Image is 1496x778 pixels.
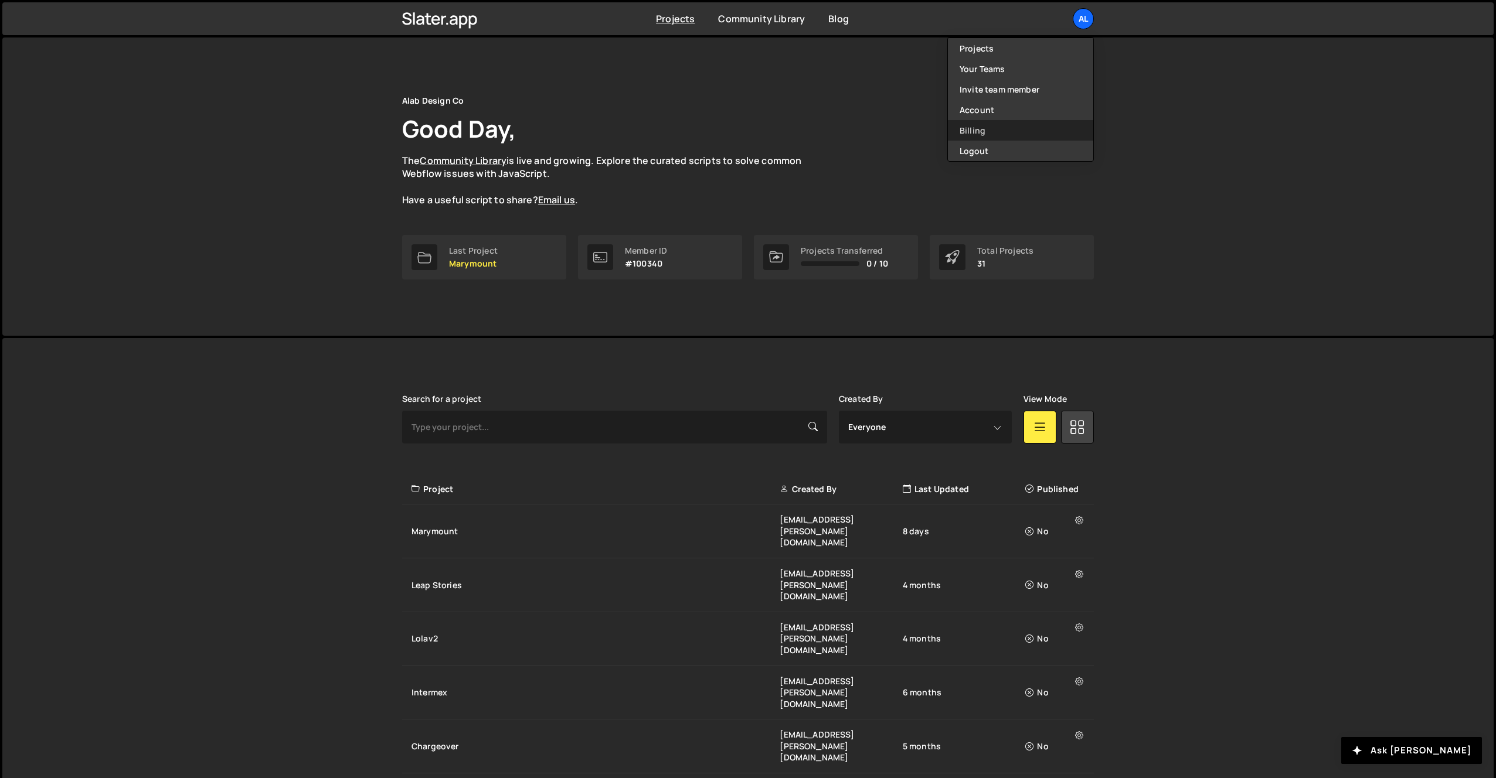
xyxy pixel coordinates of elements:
[625,246,667,255] div: Member ID
[1073,8,1094,29] a: Al
[828,12,849,25] a: Blog
[948,79,1093,100] a: Invite team member
[1025,579,1087,591] div: No
[402,558,1094,612] a: Leap Stories [EMAIL_ADDRESS][PERSON_NAME][DOMAIN_NAME] 4 months No
[402,235,566,279] a: Last Project Marymount
[903,633,1025,644] div: 4 months
[402,504,1094,558] a: Marymount [EMAIL_ADDRESS][PERSON_NAME][DOMAIN_NAME] 8 days No
[402,411,827,443] input: Type your project...
[948,59,1093,79] a: Your Teams
[449,259,498,268] p: Marymount
[402,394,481,404] label: Search for a project
[903,687,1025,698] div: 6 months
[903,741,1025,752] div: 5 months
[948,120,1093,141] a: Billing
[780,729,902,763] div: [EMAIL_ADDRESS][PERSON_NAME][DOMAIN_NAME]
[412,526,780,537] div: Marymount
[1025,526,1087,537] div: No
[538,193,575,206] a: Email us
[948,100,1093,120] a: Account
[412,633,780,644] div: Lolav2
[903,526,1025,537] div: 8 days
[1025,687,1087,698] div: No
[412,741,780,752] div: Chargeover
[780,622,902,656] div: [EMAIL_ADDRESS][PERSON_NAME][DOMAIN_NAME]
[625,259,667,268] p: #100340
[412,483,780,495] div: Project
[839,394,883,404] label: Created By
[903,483,1025,495] div: Last Updated
[412,687,780,698] div: Intermex
[780,675,902,710] div: [EMAIL_ADDRESS][PERSON_NAME][DOMAIN_NAME]
[656,12,695,25] a: Projects
[718,12,805,25] a: Community Library
[1341,737,1482,764] button: Ask [PERSON_NAME]
[948,141,1093,161] button: Logout
[977,246,1033,255] div: Total Projects
[402,666,1094,720] a: Intermex [EMAIL_ADDRESS][PERSON_NAME][DOMAIN_NAME] 6 months No
[402,719,1094,773] a: Chargeover [EMAIL_ADDRESS][PERSON_NAME][DOMAIN_NAME] 5 months No
[402,94,464,108] div: Alab Design Co
[780,483,902,495] div: Created By
[948,38,1093,59] a: Projects
[420,154,506,167] a: Community Library
[1025,741,1087,752] div: No
[402,612,1094,666] a: Lolav2 [EMAIL_ADDRESS][PERSON_NAME][DOMAIN_NAME] 4 months No
[977,259,1033,268] p: 31
[780,568,902,602] div: [EMAIL_ADDRESS][PERSON_NAME][DOMAIN_NAME]
[402,112,516,145] h1: Good Day,
[780,514,902,548] div: [EMAIL_ADDRESS][PERSON_NAME][DOMAIN_NAME]
[866,259,888,268] span: 0 / 10
[903,579,1025,591] div: 4 months
[402,154,824,207] p: The is live and growing. Explore the curated scripts to solve common Webflow issues with JavaScri...
[1025,633,1087,644] div: No
[1024,394,1067,404] label: View Mode
[412,579,780,591] div: Leap Stories
[449,246,498,255] div: Last Project
[1025,483,1087,495] div: Published
[801,246,888,255] div: Projects Transferred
